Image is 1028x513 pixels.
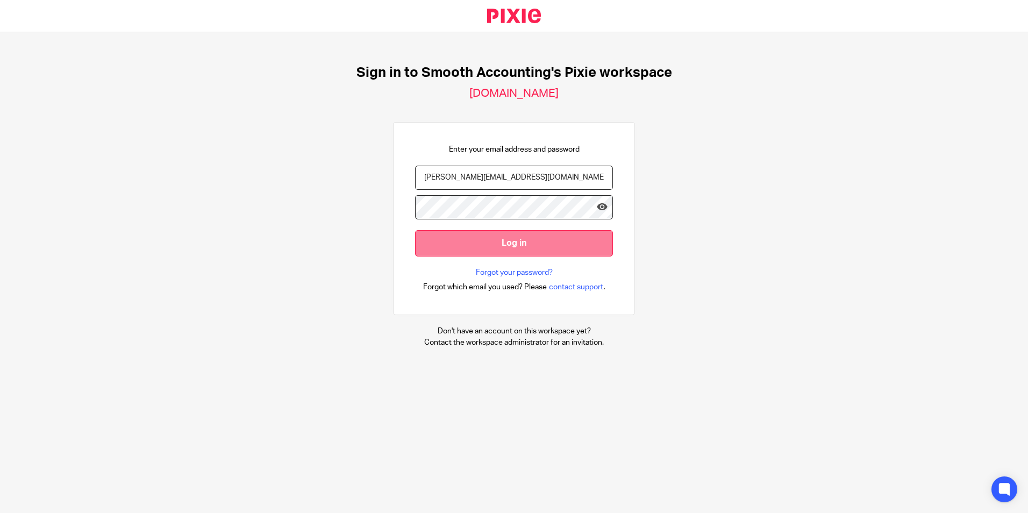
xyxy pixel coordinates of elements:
input: Log in [415,230,613,256]
a: Forgot your password? [476,267,553,278]
h2: [DOMAIN_NAME] [469,87,559,101]
p: Enter your email address and password [449,144,580,155]
div: . [423,281,605,293]
span: Forgot which email you used? Please [423,282,547,293]
h1: Sign in to Smooth Accounting's Pixie workspace [356,65,672,81]
keeper-lock: Open Keeper Popup [591,201,604,213]
p: Contact the workspace administrator for an invitation. [424,337,604,348]
input: name@example.com [415,166,613,190]
span: contact support [549,282,603,293]
p: Don't have an account on this workspace yet? [424,326,604,337]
